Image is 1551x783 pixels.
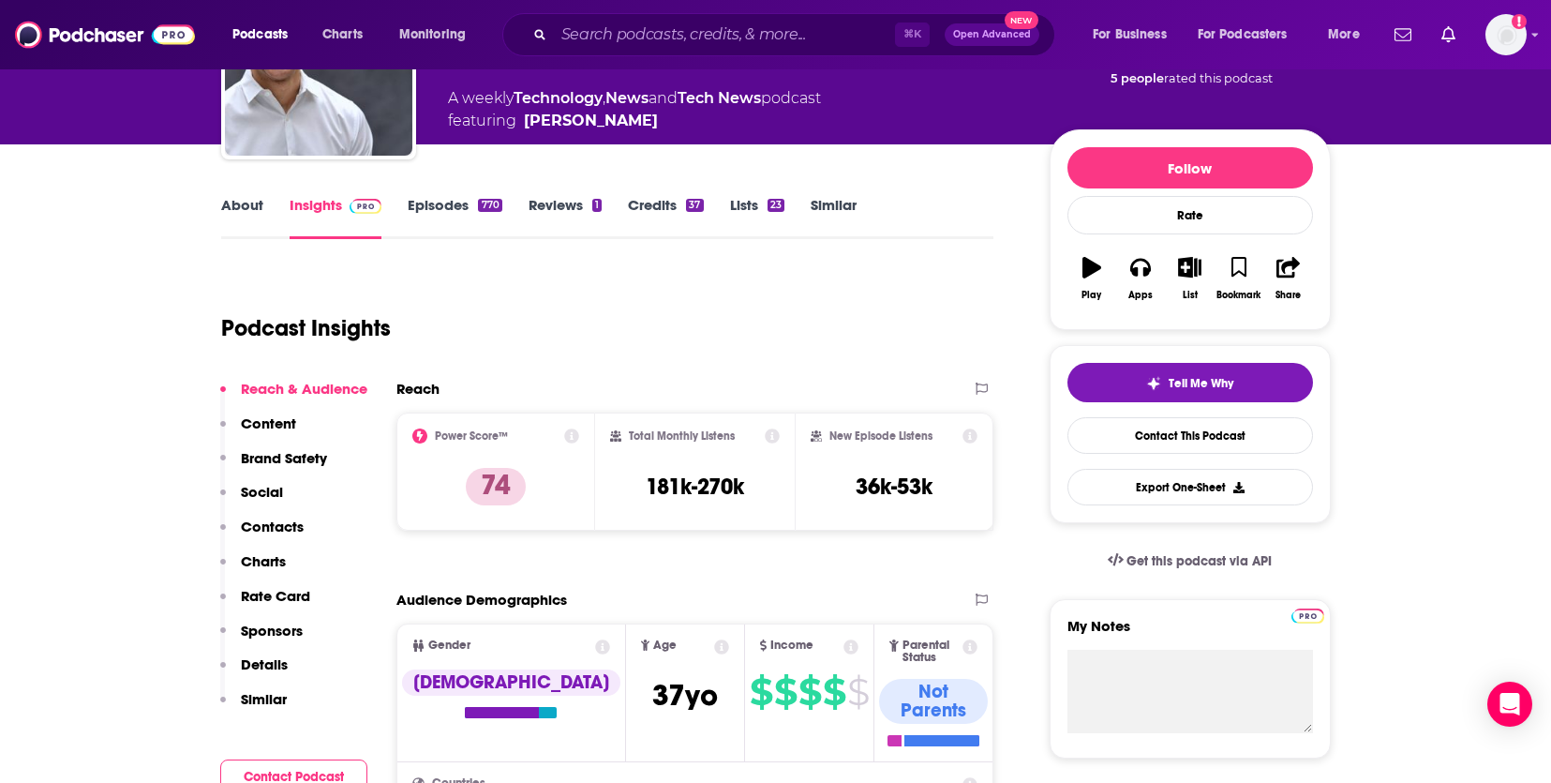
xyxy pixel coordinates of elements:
[241,414,296,432] p: Content
[1434,19,1463,51] a: Show notifications dropdown
[1485,14,1527,55] img: User Profile
[774,677,797,707] span: $
[603,89,605,107] span: ,
[435,429,508,443] h2: Power Score™
[856,473,932,501] h3: 36k-53k
[15,17,195,53] img: Podchaser - Follow, Share and Rate Podcasts
[241,449,327,467] p: Brand Safety
[823,677,845,707] span: $
[478,199,501,212] div: 770
[895,23,930,47] span: ⌘ K
[232,22,288,48] span: Podcasts
[241,690,287,708] p: Similar
[1005,11,1038,29] span: New
[221,314,391,342] h1: Podcast Insights
[629,429,735,443] h2: Total Monthly Listens
[290,196,382,239] a: InsightsPodchaser Pro
[953,30,1031,39] span: Open Advanced
[847,677,869,707] span: $
[241,655,288,673] p: Details
[1081,290,1101,301] div: Play
[554,20,895,50] input: Search podcasts, credits, & more...
[1169,376,1233,391] span: Tell Me Why
[1186,20,1315,50] button: open menu
[1165,245,1214,312] button: List
[524,110,658,132] a: Sam Charrington
[241,552,286,570] p: Charts
[1485,14,1527,55] button: Show profile menu
[646,473,744,501] h3: 181k-270k
[1263,245,1312,312] button: Share
[220,483,283,518] button: Social
[448,110,821,132] span: featuring
[1126,553,1272,569] span: Get this podcast via API
[241,483,283,501] p: Social
[402,670,620,696] div: [DEMOGRAPHIC_DATA]
[448,87,821,132] div: A weekly podcast
[1067,196,1313,234] div: Rate
[1164,71,1273,85] span: rated this podcast
[1485,14,1527,55] span: Logged in as mdaniels
[241,518,304,535] p: Contacts
[310,20,374,50] a: Charts
[514,89,603,107] a: Technology
[592,199,602,212] div: 1
[220,655,288,690] button: Details
[1067,417,1313,454] a: Contact This Podcast
[1512,14,1527,29] svg: Add a profile image
[1067,245,1116,312] button: Play
[1067,469,1313,505] button: Export One-Sheet
[686,199,703,212] div: 37
[902,640,960,664] span: Parental Status
[1215,245,1263,312] button: Bookmark
[811,196,857,239] a: Similar
[628,196,703,239] a: Credits37
[399,22,466,48] span: Monitoring
[1128,290,1153,301] div: Apps
[652,677,718,714] span: 37 yo
[1080,20,1190,50] button: open menu
[220,587,310,622] button: Rate Card
[241,622,303,640] p: Sponsors
[730,196,784,239] a: Lists23
[241,380,367,398] p: Reach & Audience
[653,640,677,652] span: Age
[1328,22,1360,48] span: More
[396,591,567,609] h2: Audience Demographics
[220,690,287,725] button: Similar
[945,23,1039,46] button: Open AdvancedNew
[220,622,303,656] button: Sponsors
[396,380,440,398] h2: Reach
[221,196,263,239] a: About
[220,380,367,414] button: Reach & Audience
[322,22,363,48] span: Charts
[1216,290,1260,301] div: Bookmark
[1291,606,1324,624] a: Pro website
[386,20,490,50] button: open menu
[408,196,501,239] a: Episodes770
[750,677,772,707] span: $
[678,89,761,107] a: Tech News
[220,414,296,449] button: Content
[1067,617,1313,650] label: My Notes
[768,199,784,212] div: 23
[428,640,470,652] span: Gender
[1116,245,1165,312] button: Apps
[466,468,526,505] p: 74
[879,679,988,724] div: Not Parents
[1275,290,1301,301] div: Share
[798,677,821,707] span: $
[770,640,813,652] span: Income
[1146,376,1161,391] img: tell me why sparkle
[1111,71,1164,85] span: 5 people
[220,552,286,587] button: Charts
[520,13,1073,56] div: Search podcasts, credits, & more...
[1067,363,1313,402] button: tell me why sparkleTell Me Why
[1487,682,1532,727] div: Open Intercom Messenger
[1093,538,1288,584] a: Get this podcast via API
[1387,19,1419,51] a: Show notifications dropdown
[1093,22,1167,48] span: For Business
[649,89,678,107] span: and
[220,449,327,484] button: Brand Safety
